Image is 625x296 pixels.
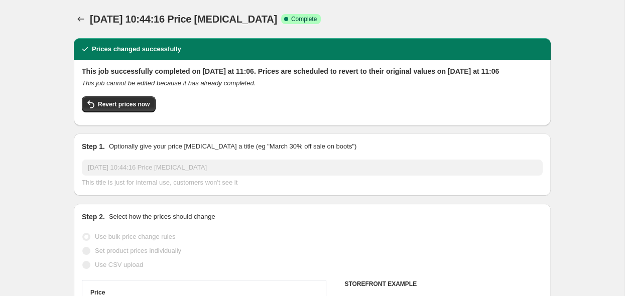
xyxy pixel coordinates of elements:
button: Price change jobs [74,12,88,26]
span: Set product prices individually [95,247,181,254]
h2: Prices changed successfully [92,44,181,54]
span: Revert prices now [98,100,150,108]
span: [DATE] 10:44:16 Price [MEDICAL_DATA] [90,14,277,25]
p: Select how the prices should change [109,212,215,222]
span: This title is just for internal use, customers won't see it [82,179,237,186]
h2: Step 2. [82,212,105,222]
h6: STOREFRONT EXAMPLE [344,280,543,288]
i: This job cannot be edited because it has already completed. [82,79,256,87]
h2: Step 1. [82,141,105,152]
span: Use bulk price change rules [95,233,175,240]
p: Optionally give your price [MEDICAL_DATA] a title (eg "March 30% off sale on boots") [109,141,356,152]
input: 30% off holiday sale [82,160,543,176]
button: Revert prices now [82,96,156,112]
span: Complete [291,15,317,23]
span: Use CSV upload [95,261,143,268]
h2: This job successfully completed on [DATE] at 11:06. Prices are scheduled to revert to their origi... [82,66,543,76]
